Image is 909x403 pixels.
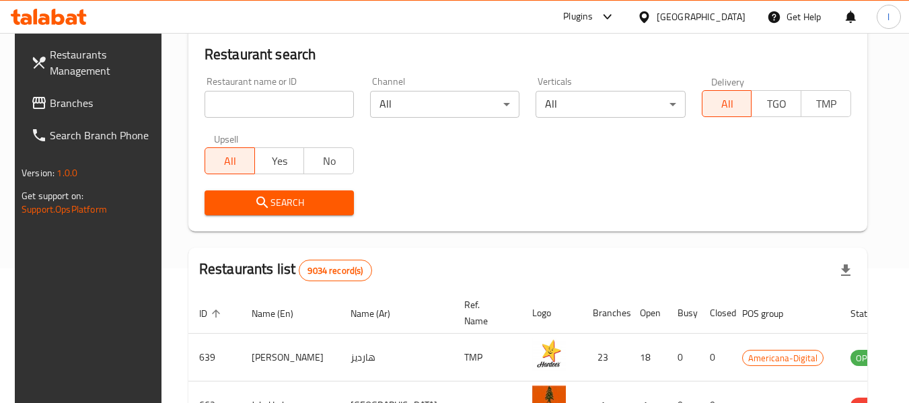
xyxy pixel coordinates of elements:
[743,351,823,366] span: Americana-Digital
[20,87,167,119] a: Branches
[205,147,255,174] button: All
[801,90,851,117] button: TMP
[310,151,349,171] span: No
[629,334,667,381] td: 18
[303,147,354,174] button: No
[850,350,883,366] div: OPEN
[751,90,801,117] button: TGO
[742,305,801,322] span: POS group
[57,164,77,182] span: 1.0.0
[205,44,851,65] h2: Restaurant search
[699,293,731,334] th: Closed
[211,151,250,171] span: All
[807,94,846,114] span: TMP
[757,94,796,114] span: TGO
[702,90,752,117] button: All
[536,91,685,118] div: All
[22,164,54,182] span: Version:
[667,334,699,381] td: 0
[241,334,340,381] td: [PERSON_NAME]
[205,91,354,118] input: Search for restaurant name or ID..
[850,305,894,322] span: Status
[582,334,629,381] td: 23
[563,9,593,25] div: Plugins
[20,38,167,87] a: Restaurants Management
[205,190,354,215] button: Search
[214,134,239,143] label: Upsell
[50,95,156,111] span: Branches
[50,46,156,79] span: Restaurants Management
[20,119,167,151] a: Search Branch Phone
[850,351,883,366] span: OPEN
[629,293,667,334] th: Open
[699,334,731,381] td: 0
[50,127,156,143] span: Search Branch Phone
[532,338,566,371] img: Hardee's
[830,254,862,287] div: Export file
[711,77,745,86] label: Delivery
[252,305,311,322] span: Name (En)
[887,9,889,24] span: l
[188,334,241,381] td: 639
[22,187,83,205] span: Get support on:
[657,9,746,24] div: [GEOGRAPHIC_DATA]
[453,334,521,381] td: TMP
[22,200,107,218] a: Support.OpsPlatform
[351,305,408,322] span: Name (Ar)
[370,91,519,118] div: All
[215,194,343,211] span: Search
[464,297,505,329] span: Ref. Name
[199,259,372,281] h2: Restaurants list
[708,94,747,114] span: All
[340,334,453,381] td: هارديز
[199,305,225,322] span: ID
[254,147,305,174] button: Yes
[667,293,699,334] th: Busy
[521,293,582,334] th: Logo
[260,151,299,171] span: Yes
[299,264,371,277] span: 9034 record(s)
[582,293,629,334] th: Branches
